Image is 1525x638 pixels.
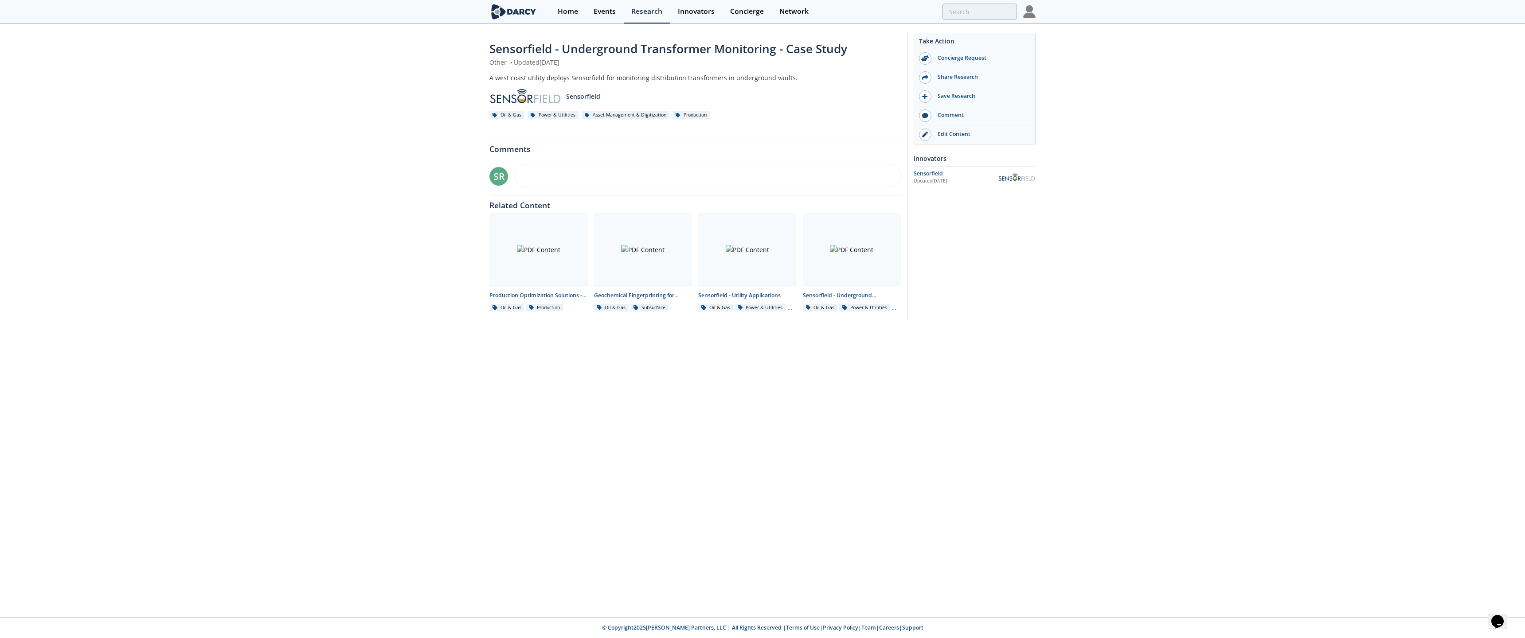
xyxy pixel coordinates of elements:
[902,624,923,631] a: Support
[591,213,696,312] a: PDF Content Geochemical Fingerprinting for Production Allocation - Innovator Comparison Oil & Gas...
[526,304,563,312] div: Production
[931,111,1031,119] div: Comment
[678,8,715,15] div: Innovators
[698,304,733,312] div: Oil & Gas
[861,624,876,631] a: Team
[582,111,669,119] div: Asset Management & Digitization
[914,151,1036,166] div: Innovators
[594,292,692,300] div: Geochemical Fingerprinting for Production Allocation - Innovator Comparison
[630,304,669,312] div: Subsurface
[823,624,858,631] a: Privacy Policy
[489,73,901,82] div: A west coast utility deploys Sensorfield for monitoring distribution transformers in underground ...
[698,292,797,300] div: Sensorfield - Utility Applications
[730,8,764,15] div: Concierge
[914,170,998,178] div: Sensorfield
[434,624,1091,632] p: © Copyright 2025 [PERSON_NAME] Partners, LLC | All Rights Reserved | | | | |
[879,624,899,631] a: Careers
[566,92,600,101] p: Sensorfield
[914,178,998,185] div: Updated [DATE]
[673,111,710,119] div: Production
[998,173,1036,181] img: Sensorfield
[489,292,588,300] div: Production Optimization Solutions - Technology Landscape
[942,4,1017,20] input: Advanced Search
[558,8,578,15] div: Home
[931,92,1031,100] div: Save Research
[695,213,800,312] a: PDF Content Sensorfield - Utility Applications Oil & Gas Power & Utilities
[931,73,1031,81] div: Share Research
[489,4,538,19] img: logo-wide.svg
[489,111,524,119] div: Oil & Gas
[931,130,1031,138] div: Edit Content
[594,8,616,15] div: Events
[489,167,508,186] div: SR
[631,8,662,15] div: Research
[803,304,838,312] div: Oil & Gas
[735,304,786,312] div: Power & Utilities
[803,292,901,300] div: Sensorfield - Underground Transformer Monitoring - Case Study
[786,624,820,631] a: Terms of Use
[800,213,904,312] a: PDF Content Sensorfield - Underground Transformer Monitoring - Case Study Oil & Gas Power & Utili...
[839,304,890,312] div: Power & Utilities
[1488,603,1516,629] iframe: chat widget
[489,195,901,210] div: Related Content
[508,58,514,66] span: •
[489,41,847,57] span: Sensorfield - Underground Transformer Monitoring - Case Study
[528,111,579,119] div: Power & Utilities
[1023,5,1036,18] img: Profile
[914,36,1035,49] div: Take Action
[931,54,1031,62] div: Concierge Request
[489,139,901,153] div: Comments
[914,170,1036,185] a: Sensorfield Updated[DATE] Sensorfield
[914,125,1035,144] a: Edit Content
[779,8,809,15] div: Network
[594,304,629,312] div: Oil & Gas
[489,58,901,67] div: Other Updated [DATE]
[489,304,524,312] div: Oil & Gas
[486,213,591,312] a: PDF Content Production Optimization Solutions - Technology Landscape Oil & Gas Production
